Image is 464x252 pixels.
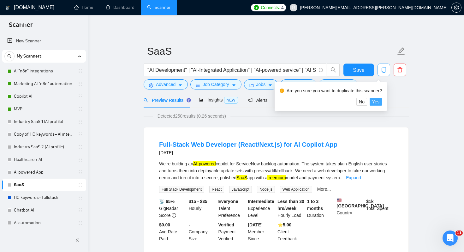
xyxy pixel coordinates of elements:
span: holder [78,208,83,213]
span: ... [341,175,345,180]
span: search [327,67,339,73]
div: Hourly Load [276,198,306,219]
span: holder [78,81,83,86]
button: settingAdvancedcaret-down [144,79,188,89]
div: дякую! [100,154,116,160]
h1: Dima [31,3,43,8]
span: copy [378,67,390,73]
button: Головна [99,3,111,15]
span: Jobs [256,81,266,88]
span: Preview Results [144,98,189,103]
span: holder [78,132,83,137]
span: setting [452,5,461,10]
div: Talent Preference [217,198,247,219]
b: $15 - $35 [189,199,207,204]
span: Scanner [4,20,38,34]
div: На Апворку - ніяк, тому що дані з платформи не інтегровані до Апворку і ніколи не були 🙌А на наші... [5,63,104,145]
span: caret-down [268,83,272,88]
span: NEW [224,97,238,104]
button: search [327,64,340,76]
b: Everyone [218,199,238,204]
input: Search Freelance Jobs... [147,66,316,74]
div: Будь ласка :) Якщо потрібна допомога з тим, щоб наочно показати - дайте мені знати, зроблю скрінш... [10,172,98,197]
a: homeHome [74,5,93,10]
div: На Апворку - ніяк, тому що дані з платформи не інтегровані до Апворку і ніколи не були 🙌 А на наш... [10,67,98,141]
span: info-circle [319,68,323,72]
img: upwork-logo.png [254,5,259,10]
b: 📡 65% [159,199,175,204]
span: search [5,54,14,58]
span: 4 [281,4,284,11]
button: Вибір емодзі [10,204,15,209]
a: More... [317,187,331,192]
div: Будь ласка, надайте мені декілька хвилин, щоб ознайомитися з вашим запитом більш детально 💻 [5,7,104,39]
div: GigRadar Score [158,198,187,219]
b: 1 to 3 months [307,199,323,211]
b: $ 1k [366,199,373,204]
span: notification [248,98,253,102]
b: Less than 30 hrs/week [277,199,304,211]
span: exclamation-circle [280,89,284,93]
span: holder [78,69,83,74]
div: Hourly [187,198,217,219]
iframe: Intercom live chat [443,230,458,246]
span: setting [149,83,153,88]
b: [GEOGRAPHIC_DATA] [337,198,384,208]
span: Full Stack Development [159,186,204,193]
b: - [189,222,190,227]
a: searchScanner [147,5,170,10]
a: Full-Stack Web Developer (React/Next.js) for AI Copilot App [159,141,337,148]
a: Expand [346,175,361,180]
textarea: Повідомлення... [5,190,121,201]
b: Verified [218,222,235,227]
span: edit [397,47,405,55]
img: Profile image for Dima [18,3,28,14]
div: Dima каже… [5,63,121,150]
a: SaaS [14,179,74,191]
span: info-circle [172,213,176,218]
mark: SaaS [236,175,247,180]
span: Job Category [203,81,229,88]
span: caret-down [178,83,182,88]
div: Country [336,198,365,219]
span: holder [78,107,83,112]
div: marta.kruk@areascode.com каже… [5,44,121,63]
b: $0.00 [159,222,170,227]
span: bars [196,83,200,88]
span: No [359,98,365,105]
button: folderJobscaret-down [244,79,278,89]
a: HC keywords+ fullstack [14,191,74,204]
span: holder [78,119,83,124]
div: Company Size [187,221,217,242]
span: React [209,186,224,193]
img: logo [5,3,10,13]
span: folder [249,83,254,88]
div: Будь ласка :)Якщо потрібна допомога з тим, щоб наочно показати - дайте мені знати, зроблю скріншо... [5,169,104,201]
input: Scanner name... [147,43,396,59]
span: double-left [75,237,81,243]
b: [DATE] [248,222,262,227]
span: Yes [372,98,379,105]
button: Надіслати повідомлення… [108,201,118,211]
li: New Scanner [2,35,86,47]
span: holder [78,195,83,200]
span: Alerts [248,98,268,103]
a: AI automation [14,217,74,229]
div: Закрити [111,3,122,14]
button: Yes [370,98,382,106]
div: Are you sure you want to duplicate this scanner? [287,87,382,94]
button: go back [4,3,16,15]
a: dashboardDashboard [106,5,134,10]
span: holder [78,170,83,175]
span: Insights [199,97,238,102]
div: marta.kruk@areascode.com каже… [5,150,121,169]
div: Будь ласка, надайте мені декілька хвилин, щоб ознайомитися з вашим запитом більш детально 💻 [10,16,98,35]
a: Chatbot AI [14,204,74,217]
a: Copilot AI [14,90,74,103]
div: Tooltip anchor [186,97,192,103]
b: ⭐️ 5.00 [277,222,291,227]
span: holder [78,157,83,162]
a: Industry SaaS 1 (AI profile) [14,115,74,128]
a: AI powered App [14,166,74,179]
div: Dima каже… [5,169,121,215]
